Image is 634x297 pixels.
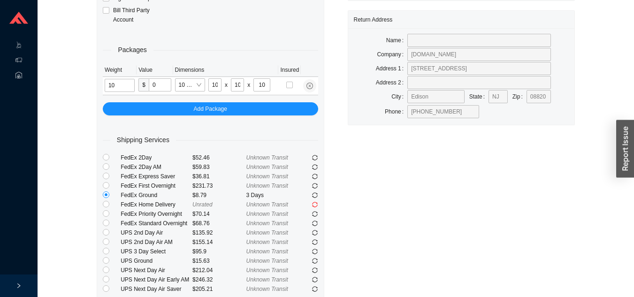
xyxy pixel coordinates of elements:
[312,183,318,189] span: sync
[312,286,318,292] span: sync
[312,249,318,254] span: sync
[192,201,213,208] span: Unrated
[192,190,246,200] div: $8.79
[246,211,288,217] span: Unknown Transit
[16,283,22,289] span: right
[192,172,246,181] div: $36.81
[138,78,149,91] span: $
[246,220,288,227] span: Unknown Transit
[469,90,489,103] label: State
[173,63,279,77] th: Dimensions
[121,266,192,275] div: UPS Next Day Air
[246,173,288,180] span: Unknown Transit
[192,284,246,294] div: $205.21
[246,164,288,170] span: Unknown Transit
[179,79,201,91] span: 10 x 10 x 10
[121,228,192,237] div: UPS 2nd Day Air
[231,78,244,91] input: W
[512,90,527,103] label: Zip
[312,221,318,226] span: sync
[121,209,192,219] div: FedEx Priority Overnight
[376,76,407,89] label: Address 2
[377,48,407,61] label: Company
[278,63,301,77] th: Insured
[312,211,318,217] span: sync
[246,258,288,264] span: Unknown Transit
[192,209,246,219] div: $70.14
[192,162,246,172] div: $59.83
[109,6,171,24] span: Bill Third Party Account
[192,247,246,256] div: $95.9
[312,174,318,179] span: sync
[386,34,407,47] label: Name
[312,230,318,236] span: sync
[246,248,288,255] span: Unknown Transit
[312,267,318,273] span: sync
[121,181,192,190] div: FedEx First Overnight
[121,275,192,284] div: UPS Next Day Air Early AM
[192,228,246,237] div: $135.92
[121,247,192,256] div: UPS 3 Day Select
[121,219,192,228] div: FedEx Standard Overnight
[303,79,316,92] button: close-circle
[110,135,176,145] span: Shipping Services
[192,181,246,190] div: $231.73
[354,11,569,28] div: Return Address
[121,190,192,200] div: FedEx Ground
[312,202,318,207] span: sync
[247,80,250,90] div: x
[246,276,288,283] span: Unknown Transit
[194,104,227,114] span: Add Package
[312,155,318,160] span: sync
[208,78,222,91] input: L
[192,153,246,162] div: $52.46
[192,219,246,228] div: $68.76
[312,239,318,245] span: sync
[246,201,288,208] span: Unknown Transit
[192,275,246,284] div: $246.32
[192,237,246,247] div: $155.14
[246,267,288,274] span: Unknown Transit
[192,256,246,266] div: $15.63
[246,239,288,245] span: Unknown Transit
[246,229,288,236] span: Unknown Transit
[376,62,407,75] label: Address 1
[111,45,153,55] span: Packages
[312,277,318,282] span: sync
[121,172,192,181] div: FedEx Express Saver
[192,266,246,275] div: $212.04
[225,80,228,90] div: x
[246,286,288,292] span: Unknown Transit
[385,105,407,118] label: Phone
[312,258,318,264] span: sync
[246,190,300,200] div: 3 Days
[121,200,192,209] div: FedEx Home Delivery
[137,63,173,77] th: Value
[121,256,192,266] div: UPS Ground
[121,284,192,294] div: UPS Next Day Air Saver
[312,164,318,170] span: sync
[121,153,192,162] div: FedEx 2Day
[103,63,137,77] th: Weight
[121,237,192,247] div: UPS 2nd Day Air AM
[312,192,318,198] span: sync
[391,90,407,103] label: City
[246,183,288,189] span: Unknown Transit
[246,154,288,161] span: Unknown Transit
[103,102,318,115] button: Add Package
[121,162,192,172] div: FedEx 2Day AM
[253,78,270,91] input: H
